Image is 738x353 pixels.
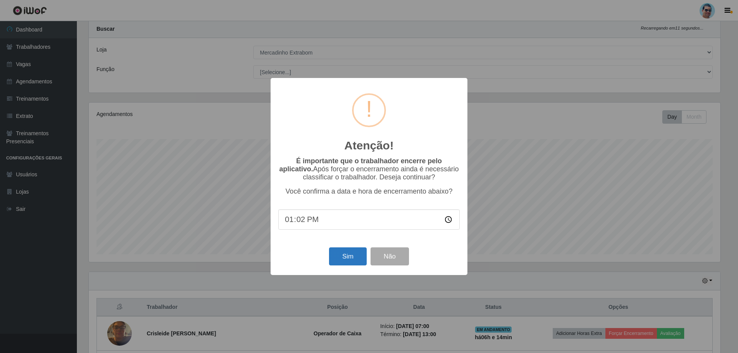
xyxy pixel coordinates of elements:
[371,247,409,265] button: Não
[278,157,460,181] p: Após forçar o encerramento ainda é necessário classificar o trabalhador. Deseja continuar?
[344,139,394,152] h2: Atenção!
[278,187,460,196] p: Você confirma a data e hora de encerramento abaixo?
[279,157,442,173] b: É importante que o trabalhador encerre pelo aplicativo.
[329,247,366,265] button: Sim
